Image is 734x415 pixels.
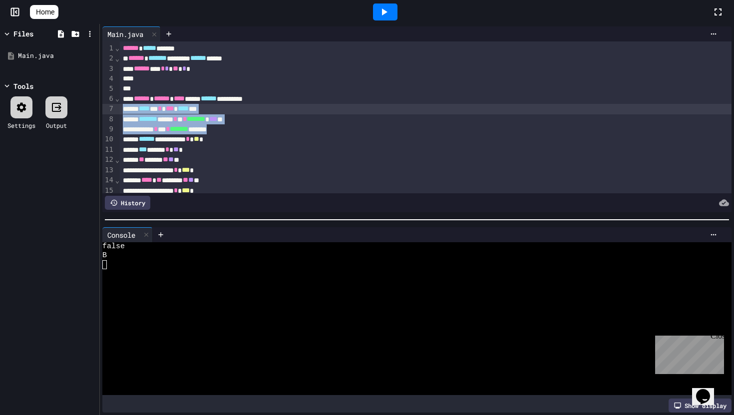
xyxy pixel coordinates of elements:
[105,196,150,210] div: History
[102,74,115,84] div: 4
[102,84,115,94] div: 5
[651,332,724,374] iframe: chat widget
[102,29,148,39] div: Main.java
[102,134,115,144] div: 10
[7,121,35,130] div: Settings
[102,114,115,124] div: 8
[115,176,120,184] span: Fold line
[102,227,153,242] div: Console
[102,64,115,74] div: 3
[46,121,67,130] div: Output
[102,43,115,53] div: 1
[18,51,96,61] div: Main.java
[102,242,125,251] span: false
[102,94,115,104] div: 6
[102,251,107,260] span: B
[13,28,33,39] div: Files
[102,145,115,155] div: 11
[102,155,115,165] div: 12
[102,165,115,175] div: 13
[115,94,120,102] span: Fold line
[102,186,115,196] div: 15
[102,26,161,41] div: Main.java
[115,54,120,62] span: Fold line
[669,399,732,413] div: Show display
[692,375,724,405] iframe: chat widget
[13,81,33,91] div: Tools
[30,5,58,19] a: Home
[115,44,120,52] span: Fold line
[4,4,69,63] div: Chat with us now!Close
[102,104,115,114] div: 7
[102,53,115,63] div: 2
[36,7,54,17] span: Home
[102,175,115,185] div: 14
[102,230,140,240] div: Console
[102,124,115,134] div: 9
[115,156,120,164] span: Fold line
